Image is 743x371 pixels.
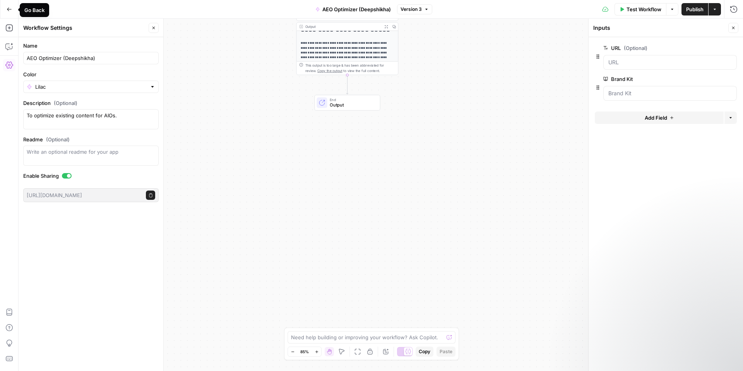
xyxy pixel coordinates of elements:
span: Output [330,102,375,108]
input: Brand Kit [608,89,732,97]
span: Version 3 [401,6,422,13]
button: Paste [437,347,455,357]
span: Copy [419,348,430,355]
label: Color [23,70,159,78]
div: Output [305,24,380,29]
label: Enable Sharing [23,172,159,180]
span: 85% [300,349,309,355]
textarea: To optimize existing content for AIOs. [27,112,155,127]
input: URL [608,58,732,66]
div: Go Back [24,6,45,14]
input: Lilac [35,83,147,91]
div: EndOutput [296,95,399,111]
span: Rewrite the Article [312,12,380,19]
button: Version 3 [397,4,432,14]
label: Readme [23,136,159,143]
button: AEO Optimizer (Deepshikha) [311,3,395,15]
input: Untitled [27,54,155,62]
span: (Optional) [624,44,647,52]
span: Publish [686,5,704,13]
g: Edge from step_3 to end [346,75,348,94]
label: Name [23,42,159,50]
div: Inputs [593,24,726,32]
span: (Optional) [54,99,77,107]
button: Copy [416,347,433,357]
span: (Optional) [46,136,70,143]
button: Publish [681,3,708,15]
button: Add Field [595,112,724,124]
label: URL [603,44,693,52]
span: Paste [440,348,452,355]
div: Workflow Settings [23,24,146,32]
span: Test Workflow [627,5,661,13]
label: Description [23,99,159,107]
span: End [330,97,375,103]
span: AEO Optimizer (Deepshikha) [322,5,391,13]
span: Add Field [645,114,667,122]
button: Test Workflow [615,3,666,15]
div: This output is too large & has been abbreviated for review. to view the full content. [305,63,395,73]
label: Brand Kit [603,75,693,83]
span: Copy the output [317,69,342,73]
